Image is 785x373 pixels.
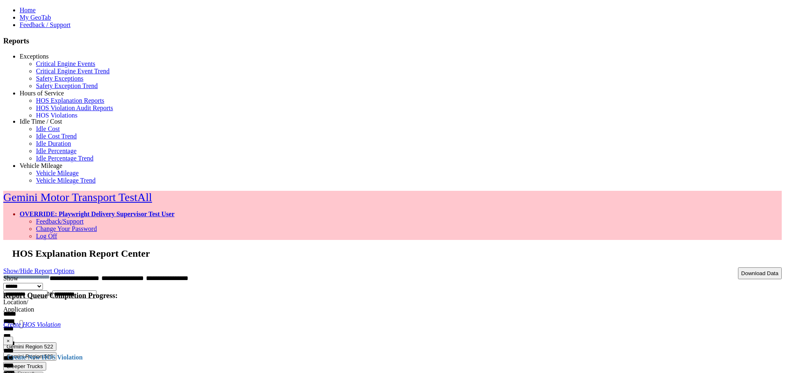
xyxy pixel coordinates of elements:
a: Show/Hide Report Options [3,265,74,276]
label: Location/ Application [3,298,34,313]
h4: Create New HOS Violation [3,354,782,361]
a: Vehicle Mileage [20,162,62,169]
a: Home [20,7,36,14]
a: Feedback/Support [36,218,83,225]
h4: Report Queue Completion Progress: [3,292,782,300]
a: Feedback / Support [20,21,70,28]
span: to [47,290,52,297]
h3: Reports [3,36,782,45]
a: Vehicle Mileage Trend [36,177,96,184]
a: Critical Engine Event Trend [36,68,110,75]
a: Vehicle Mileage [36,170,78,176]
a: Idle Percentage Trend [36,155,93,162]
button: Gemini Region 522 [3,342,56,351]
a: OVERRIDE: Playwright Delivery Supervisor Test User [20,210,175,217]
a: Safety Exception Trend [36,82,98,89]
a: Idle Time / Cost [20,118,62,125]
a: HOS Violations [36,112,77,119]
a: Idle Percentage [36,147,76,154]
label: Show [3,275,18,282]
a: Idle Duration [36,140,71,147]
a: Change Your Password [36,225,97,232]
a: Safety Exceptions [36,75,83,82]
a: Log Off [36,233,57,240]
button: Gemini Region 525 [3,352,56,361]
button: × [3,337,13,345]
a: My GeoTab [20,14,51,21]
a: Critical Engine Events [36,60,95,67]
a: Create HOS Violation [3,321,61,328]
button: Download Data [738,267,782,279]
a: Gemini Motor Transport TestAll [3,191,152,203]
a: Exceptions [20,53,49,60]
a: HOS Violation Audit Reports [36,104,113,111]
a: Hours of Service [20,90,64,97]
a: HOS Explanation Reports [36,97,104,104]
a: Idle Cost Trend [36,133,77,140]
h2: HOS Explanation Report Center [12,248,782,259]
a: Idle Cost [36,125,60,132]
